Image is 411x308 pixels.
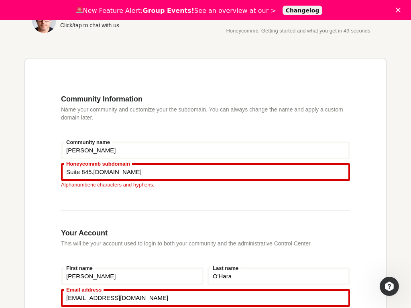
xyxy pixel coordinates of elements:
[61,105,350,122] p: Name your community and customize your the subdomain. You can always change the name and apply a ...
[211,265,240,271] label: Last name
[64,265,95,271] label: First name
[396,7,404,12] div: Close
[64,140,112,145] label: Community name
[32,9,193,33] a: Here to help!Click/tap to chat with us
[61,289,350,307] input: Email address
[76,6,276,15] div: New Feature Alert: See an overview at our >
[61,163,350,181] input: your-subdomain.honeycommb.com
[64,161,132,166] label: Honeycommb subdomain
[218,28,379,34] p: Honeycommb: Getting started and what you get in 49 seconds
[61,182,350,187] div: Alphanumberic characters and hyphens.
[64,287,104,292] label: Email address
[380,277,399,296] iframe: Intercom live chat
[61,95,350,103] h3: Community Information
[143,7,195,14] b: Group Events!
[60,22,119,28] div: Click/tap to chat with us
[208,267,350,285] input: Last name
[61,229,350,237] h3: Your Account
[61,267,203,285] input: First name
[61,239,350,247] p: This will be your account used to login to both your community and the administrative Control Cen...
[283,6,323,15] a: Changelog
[32,9,56,33] img: Sean
[61,142,350,159] input: Community name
